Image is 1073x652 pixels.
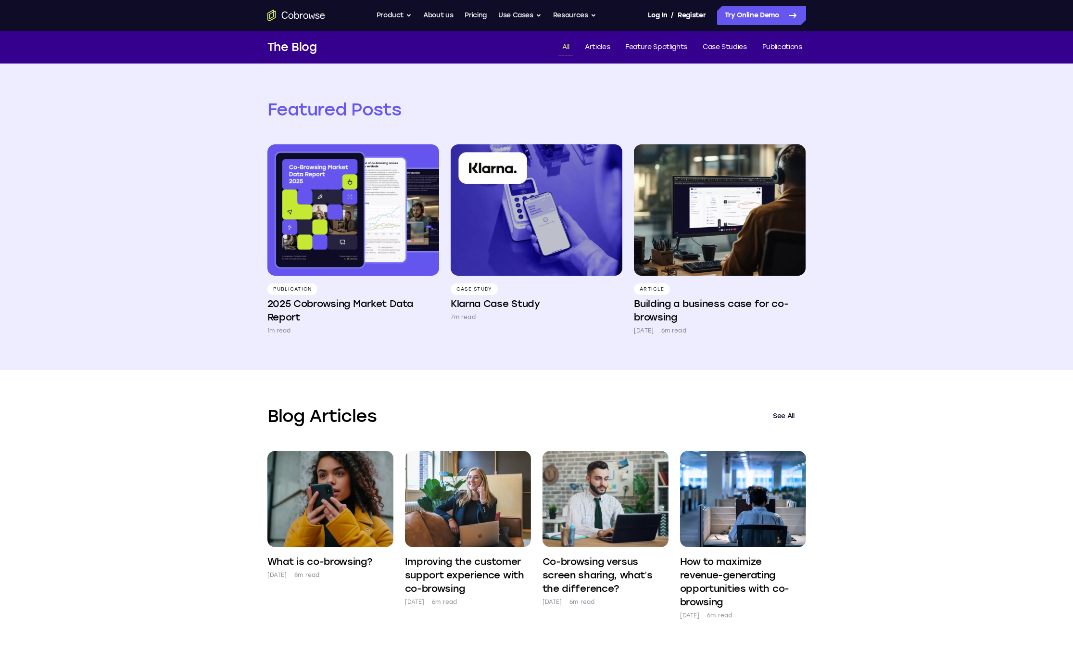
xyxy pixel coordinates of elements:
h1: The Blog [267,38,317,56]
a: What is co-browsing? [DATE] 8m read [267,451,393,580]
a: Article Building a business case for co-browsing [DATE] 6m read [634,144,806,335]
p: 6m read [432,597,457,607]
img: 2025 Cobrowsing Market Data Report [267,144,439,276]
a: Case Study Klarna Case Study 7m read [451,144,622,322]
a: Go to the home page [267,10,325,21]
p: [DATE] [405,597,425,607]
h4: Building a business case for co-browsing [634,297,806,324]
p: 6m read [707,611,732,620]
a: Pricing [465,6,487,25]
a: Improving the customer support experience with co-browsing [DATE] 6m read [405,451,531,607]
a: Register [678,6,706,25]
a: All [558,39,573,55]
a: Articles [581,39,614,55]
p: 6m read [569,597,594,607]
button: Product [377,6,412,25]
p: 8m read [294,570,319,580]
a: Try Online Demo [717,6,806,25]
a: Publications [758,39,806,55]
h4: What is co-browsing? [267,555,373,568]
p: [DATE] [680,611,700,620]
p: [DATE] [267,570,287,580]
button: Use Cases [498,6,542,25]
p: Case Study [451,283,498,295]
button: Resources [553,6,596,25]
p: [DATE] [634,326,654,335]
p: Publication [267,283,318,295]
span: / [671,10,674,21]
a: See All [761,405,806,428]
p: [DATE] [543,597,562,607]
a: How to maximize revenue-generating opportunities with co-browsing [DATE] 6m read [680,451,806,620]
img: Improving the customer support experience with co-browsing [405,451,531,547]
h4: Co-browsing versus screen sharing, what’s the difference? [543,555,669,595]
p: 6m read [661,326,686,335]
h4: Improving the customer support experience with co-browsing [405,555,531,595]
a: About us [423,6,453,25]
img: What is co-browsing? [267,451,393,547]
img: Co-browsing versus screen sharing, what’s the difference? [543,451,669,547]
p: 7m read [451,312,476,322]
h4: 2025 Cobrowsing Market Data Report [267,297,439,324]
p: Article [634,283,670,295]
img: How to maximize revenue-generating opportunities with co-browsing [680,451,806,547]
a: Case Studies [699,39,751,55]
h2: Featured Posts [267,98,806,121]
h4: Klarna Case Study [451,297,540,310]
a: Log In [648,6,667,25]
a: Co-browsing versus screen sharing, what’s the difference? [DATE] 6m read [543,451,669,607]
h4: How to maximize revenue-generating opportunities with co-browsing [680,555,806,609]
img: Klarna Case Study [451,144,622,276]
h2: Blog Articles [267,405,761,428]
a: Publication 2025 Cobrowsing Market Data Report 1m read [267,144,439,335]
a: Feature Spotlights [621,39,691,55]
p: 1m read [267,326,291,335]
img: Building a business case for co-browsing [634,144,806,276]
